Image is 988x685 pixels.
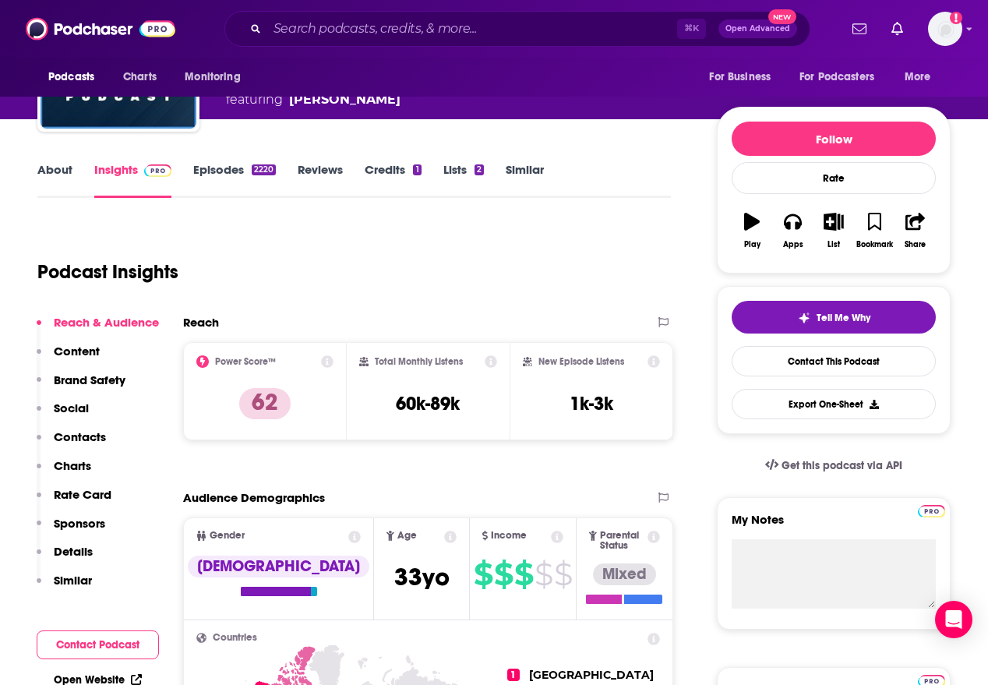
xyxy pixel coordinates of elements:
[298,162,343,198] a: Reviews
[732,301,936,334] button: tell me why sparkleTell Me Why
[529,668,654,682] span: [GEOGRAPHIC_DATA]
[193,162,276,198] a: Episodes2220
[267,16,677,41] input: Search podcasts, credits, & more...
[506,162,544,198] a: Similar
[183,315,219,330] h2: Reach
[593,563,656,585] div: Mixed
[252,164,276,175] div: 2220
[37,458,91,487] button: Charts
[772,203,813,259] button: Apps
[718,19,797,38] button: Open AdvancedNew
[905,66,931,88] span: More
[365,162,421,198] a: Credits1
[732,389,936,419] button: Export One-Sheet
[732,512,936,539] label: My Notes
[514,562,533,587] span: $
[213,633,257,643] span: Countries
[54,344,100,358] p: Content
[928,12,962,46] button: Show profile menu
[782,459,902,472] span: Get this podcast via API
[54,429,106,444] p: Contacts
[554,562,572,587] span: $
[918,505,945,517] img: Podchaser Pro
[37,162,72,198] a: About
[54,373,125,387] p: Brand Safety
[677,19,706,39] span: ⌘ K
[54,458,91,473] p: Charts
[215,356,276,367] h2: Power Score™
[37,429,106,458] button: Contacts
[37,516,105,545] button: Sponsors
[732,346,936,376] a: Contact This Podcast
[54,573,92,588] p: Similar
[491,531,527,541] span: Income
[94,162,171,198] a: InsightsPodchaser Pro
[817,312,870,324] span: Tell Me Why
[113,62,166,92] a: Charts
[732,203,772,259] button: Play
[174,62,260,92] button: open menu
[394,562,450,592] span: 33 yo
[37,544,93,573] button: Details
[375,356,463,367] h2: Total Monthly Listens
[185,66,240,88] span: Monitoring
[54,544,93,559] p: Details
[600,531,644,551] span: Parental Status
[54,401,89,415] p: Social
[494,562,513,587] span: $
[535,562,552,587] span: $
[413,164,421,175] div: 1
[725,25,790,33] span: Open Advanced
[783,240,803,249] div: Apps
[895,203,936,259] button: Share
[144,164,171,177] img: Podchaser Pro
[396,392,460,415] h3: 60k-89k
[744,240,760,249] div: Play
[37,630,159,659] button: Contact Podcast
[443,162,484,198] a: Lists2
[768,9,796,24] span: New
[37,62,115,92] button: open menu
[37,260,178,284] h1: Podcast Insights
[37,487,111,516] button: Rate Card
[397,531,417,541] span: Age
[950,12,962,24] svg: Add a profile image
[798,312,810,324] img: tell me why sparkle
[37,401,89,429] button: Social
[54,315,159,330] p: Reach & Audience
[732,122,936,156] button: Follow
[37,344,100,373] button: Content
[827,240,840,249] div: List
[856,240,893,249] div: Bookmark
[894,62,951,92] button: open menu
[846,16,873,42] a: Show notifications dropdown
[37,373,125,401] button: Brand Safety
[26,14,175,44] img: Podchaser - Follow, Share and Rate Podcasts
[48,66,94,88] span: Podcasts
[538,356,624,367] h2: New Episode Listens
[289,90,400,109] a: Tyler Rowland
[698,62,790,92] button: open menu
[813,203,854,259] button: List
[37,573,92,602] button: Similar
[474,562,492,587] span: $
[226,90,434,109] span: featuring
[928,12,962,46] img: User Profile
[183,490,325,505] h2: Audience Demographics
[709,66,771,88] span: For Business
[239,388,291,419] p: 62
[54,487,111,502] p: Rate Card
[507,669,520,681] span: 1
[753,447,915,485] a: Get this podcast via API
[570,392,613,415] h3: 1k-3k
[918,503,945,517] a: Pro website
[789,62,897,92] button: open menu
[905,240,926,249] div: Share
[799,66,874,88] span: For Podcasters
[188,556,369,577] div: [DEMOGRAPHIC_DATA]
[935,601,972,638] div: Open Intercom Messenger
[854,203,894,259] button: Bookmark
[732,162,936,194] div: Rate
[224,11,810,47] div: Search podcasts, credits, & more...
